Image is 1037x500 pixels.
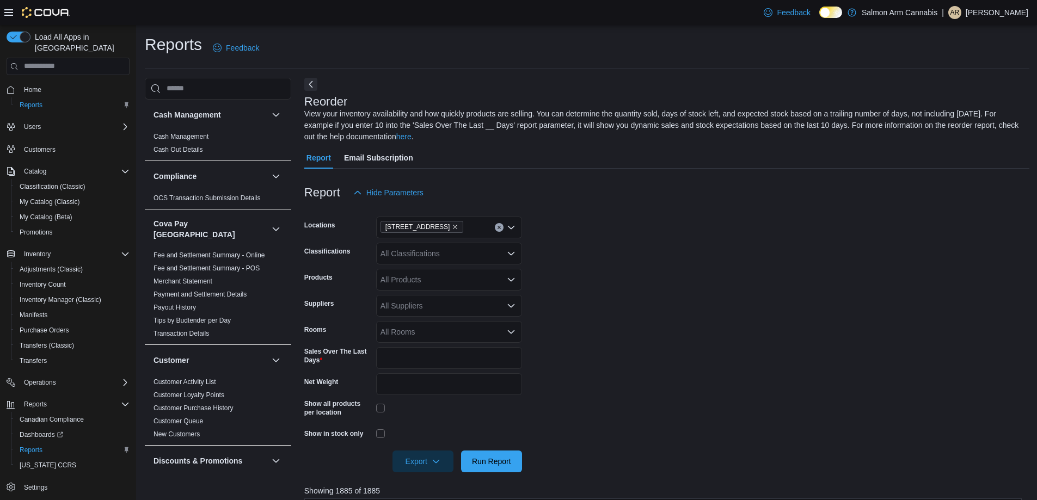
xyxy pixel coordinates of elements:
[24,400,47,409] span: Reports
[154,194,261,202] span: OCS Transaction Submission Details
[154,430,200,439] span: New Customers
[24,378,56,387] span: Operations
[304,273,333,282] label: Products
[11,323,134,338] button: Purchase Orders
[304,347,372,365] label: Sales Over The Last Days
[396,132,412,141] a: here
[11,442,134,458] button: Reports
[154,133,208,140] a: Cash Management
[15,354,130,367] span: Transfers
[20,197,80,206] span: My Catalog (Classic)
[154,391,224,399] a: Customer Loyalty Points
[381,221,464,233] span: 111 Lakeshore Dr. NE
[15,459,130,472] span: Washington CCRS
[145,375,291,445] div: Customer
[154,194,261,202] a: OCS Transaction Submission Details
[145,130,291,161] div: Cash Management
[304,325,327,334] label: Rooms
[2,141,134,157] button: Customers
[304,485,1029,496] p: Showing 1885 of 1885
[269,170,283,183] button: Compliance
[154,277,212,285] a: Merchant Statement
[154,355,189,366] h3: Customer
[20,295,101,304] span: Inventory Manager (Classic)
[15,226,130,239] span: Promotions
[15,211,130,224] span: My Catalog (Beta)
[20,248,130,261] span: Inventory
[20,341,74,350] span: Transfers (Classic)
[154,132,208,141] span: Cash Management
[154,264,260,272] a: Fee and Settlement Summary - POS
[495,223,504,232] button: Clear input
[24,483,47,492] span: Settings
[507,275,516,284] button: Open list of options
[154,330,209,337] a: Transaction Details
[154,146,203,153] a: Cash Out Details
[15,263,130,276] span: Adjustments (Classic)
[304,299,334,308] label: Suppliers
[2,375,134,390] button: Operations
[24,250,51,258] span: Inventory
[269,354,283,367] button: Customer
[366,187,424,198] span: Hide Parameters
[20,481,52,494] a: Settings
[2,246,134,262] button: Inventory
[2,479,134,495] button: Settings
[15,459,81,472] a: [US_STATE] CCRS
[20,356,47,365] span: Transfers
[154,417,203,425] span: Customer Queue
[154,218,267,240] h3: Cova Pay [GEOGRAPHIC_DATA]
[20,398,51,411] button: Reports
[20,83,46,96] a: Home
[15,195,84,208] a: My Catalog (Classic)
[20,461,76,470] span: [US_STATE] CCRS
[2,397,134,412] button: Reports
[15,278,130,291] span: Inventory Count
[154,404,234,412] a: Customer Purchase History
[24,122,41,131] span: Users
[11,412,134,427] button: Canadian Compliance
[385,221,450,232] span: [STREET_ADDRESS]
[22,7,70,18] img: Cova
[20,142,130,156] span: Customers
[862,6,937,19] p: Salmon Arm Cannabis
[15,211,77,224] a: My Catalog (Beta)
[154,317,231,324] a: Tips by Budtender per Day
[20,120,130,133] span: Users
[20,228,53,237] span: Promotions
[15,443,130,456] span: Reports
[11,179,134,194] button: Classification (Classic)
[942,6,944,19] p: |
[349,182,428,203] button: Hide Parameters
[11,458,134,473] button: [US_STATE] CCRS
[154,251,265,260] span: Fee and Settlement Summary - Online
[304,429,364,438] label: Show in stock only
[15,293,130,306] span: Inventory Manager (Classic)
[20,398,130,411] span: Reports
[20,248,55,261] button: Inventory
[399,450,447,472] span: Export
[15,339,78,352] a: Transfers (Classic)
[472,456,511,467] span: Run Report
[154,303,196,312] span: Payout History
[304,186,340,199] h3: Report
[226,42,259,53] span: Feedback
[819,18,820,18] span: Dark Mode
[15,180,90,193] a: Classification (Classic)
[15,195,130,208] span: My Catalog (Classic)
[20,480,130,494] span: Settings
[20,83,130,96] span: Home
[154,171,197,182] h3: Compliance
[11,427,134,442] a: Dashboards
[154,329,209,338] span: Transaction Details
[304,247,351,256] label: Classifications
[20,430,63,439] span: Dashboards
[11,307,134,323] button: Manifests
[507,328,516,336] button: Open list of options
[269,108,283,121] button: Cash Management
[20,280,66,289] span: Inventory Count
[145,249,291,344] div: Cova Pay [GEOGRAPHIC_DATA]
[20,143,60,156] a: Customers
[20,326,69,335] span: Purchase Orders
[2,164,134,179] button: Catalog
